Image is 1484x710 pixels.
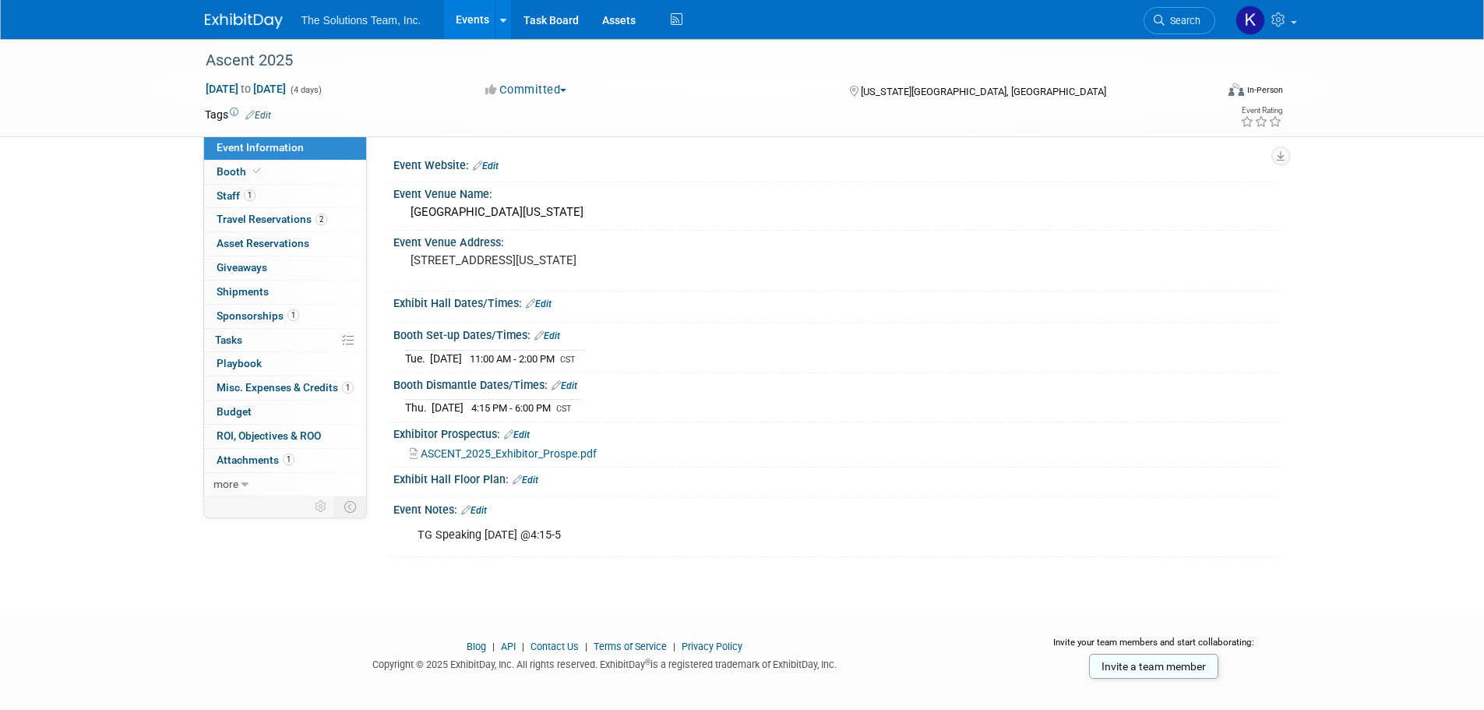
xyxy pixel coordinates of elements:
span: | [581,641,591,652]
td: Toggle Event Tabs [334,496,366,517]
a: Edit [473,161,499,171]
a: Attachments1 [204,449,366,472]
img: Kaelon Harris [1235,5,1265,35]
a: Edit [526,298,552,309]
a: Edit [461,505,487,516]
a: Invite a team member [1089,654,1218,679]
span: Asset Reservations [217,237,309,249]
div: In-Person [1246,84,1283,96]
a: Blog [467,641,486,652]
td: Thu. [405,400,432,416]
a: ROI, Objectives & ROO [204,425,366,448]
a: Edit [513,475,538,486]
a: Edit [245,110,271,121]
span: Tasks [215,334,242,346]
span: | [518,641,528,652]
a: Budget [204,401,366,424]
a: Edit [504,429,530,440]
span: 2 [315,214,327,225]
div: [GEOGRAPHIC_DATA][US_STATE] [405,200,1268,224]
div: Copyright © 2025 ExhibitDay, Inc. All rights reserved. ExhibitDay is a registered trademark of Ex... [205,654,1006,672]
a: Shipments [204,281,366,304]
a: ASCENT_2025_Exhibitor_Prospe.pdf [410,447,597,460]
a: Edit [534,330,560,341]
span: CST [560,355,576,365]
span: CST [556,404,572,414]
a: Privacy Policy [682,641,742,652]
div: Booth Set-up Dates/Times: [393,323,1280,344]
a: Travel Reservations2 [204,208,366,231]
span: Booth [217,165,264,178]
i: Booth reservation complete [253,167,261,175]
span: [US_STATE][GEOGRAPHIC_DATA], [GEOGRAPHIC_DATA] [861,86,1106,97]
div: Event Venue Name: [393,182,1280,202]
span: Playbook [217,357,262,369]
span: Shipments [217,285,269,298]
a: API [501,641,516,652]
span: (4 days) [289,85,322,95]
a: Contact Us [531,641,579,652]
span: 1 [287,309,299,321]
span: 11:00 AM - 2:00 PM [470,353,555,365]
span: Misc. Expenses & Credits [217,381,354,394]
sup: ® [645,658,650,666]
img: Format-Inperson.png [1228,83,1244,96]
div: Ascent 2025 [200,47,1192,75]
span: Search [1165,15,1200,26]
a: Sponsorships1 [204,305,366,328]
td: Tags [205,107,271,122]
td: Personalize Event Tab Strip [308,496,335,517]
span: Giveaways [217,261,267,274]
a: Edit [552,380,577,391]
div: Booth Dismantle Dates/Times: [393,373,1280,394]
span: to [238,83,253,95]
span: Sponsorships [217,309,299,322]
a: Playbook [204,352,366,376]
td: [DATE] [432,400,464,416]
span: The Solutions Team, Inc. [301,14,421,26]
a: Tasks [204,329,366,352]
div: Exhibit Hall Floor Plan: [393,468,1280,488]
div: Event Website: [393,154,1280,174]
span: 1 [342,382,354,394]
span: Attachments [217,454,294,466]
div: Exhibit Hall Dates/Times: [393,291,1280,312]
div: Exhibitor Prospectus: [393,422,1280,443]
a: Terms of Service [594,641,667,652]
a: Search [1144,7,1215,34]
span: ROI, Objectives & ROO [217,429,321,442]
span: | [669,641,679,652]
span: Budget [217,405,252,418]
span: Staff [217,189,256,202]
a: Booth [204,161,366,184]
span: Travel Reservations [217,213,327,225]
span: ASCENT_2025_Exhibitor_Prospe.pdf [421,447,597,460]
a: Event Information [204,136,366,160]
div: Event Venue Address: [393,231,1280,250]
a: Giveaways [204,256,366,280]
span: Event Information [217,141,304,154]
span: more [213,478,238,490]
div: Invite your team members and start collaborating: [1028,636,1280,659]
span: 1 [244,189,256,201]
a: Asset Reservations [204,232,366,256]
button: Committed [480,82,573,98]
span: 4:15 PM - 6:00 PM [471,402,551,414]
div: Event Rating [1240,107,1282,115]
span: [DATE] [DATE] [205,82,287,96]
td: Tue. [405,350,430,366]
span: 1 [283,454,294,465]
div: Event Format [1123,81,1284,104]
div: Event Notes: [393,498,1280,518]
pre: [STREET_ADDRESS][US_STATE] [411,253,746,267]
img: ExhibitDay [205,13,283,29]
td: [DATE] [430,350,462,366]
a: more [204,473,366,496]
a: Misc. Expenses & Credits1 [204,376,366,400]
div: TG Speaking [DATE] @4:15-5 [407,520,1109,551]
span: | [488,641,499,652]
a: Staff1 [204,185,366,208]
